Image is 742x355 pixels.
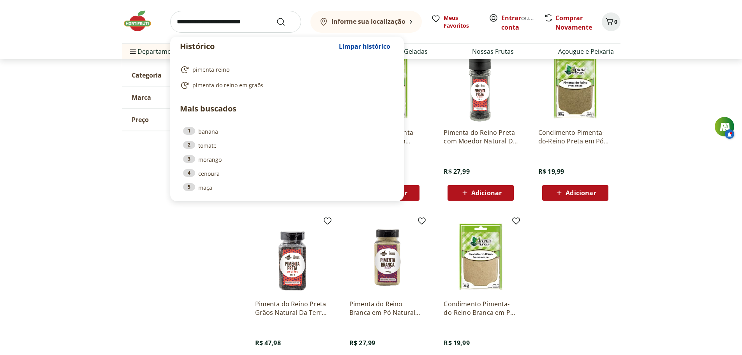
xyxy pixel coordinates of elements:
[183,169,391,178] a: 4cenoura
[183,141,391,150] a: 2tomate
[128,42,184,61] span: Departamentos
[614,18,617,25] span: 0
[566,190,596,196] span: Adicionar
[180,81,391,90] a: pimenta do reino em graõs
[183,183,391,192] a: 5maça
[180,65,391,74] a: pimenta reino
[335,37,394,56] button: Limpar histórico
[444,300,518,317] a: Condimento Pimenta-do-Reino Branca em Pó Aroma Das Ervas 40G
[183,169,195,177] div: 4
[180,41,335,52] p: Histórico
[349,300,423,317] a: Pimenta do Reino Branca em Pó Natural Da Terra 100g
[122,64,239,86] button: Categoria
[128,42,137,61] button: Menu
[555,14,592,32] a: Comprar Novamente
[132,94,151,101] span: Marca
[444,167,469,176] span: R$ 27,99
[538,128,612,145] a: Condimento Pimenta-do-Reino Preta em Pó Aroma Das Ervas 50G
[542,185,608,201] button: Adicionar
[183,155,195,163] div: 3
[349,339,375,347] span: R$ 27,99
[192,66,229,74] span: pimenta reino
[183,127,195,135] div: 1
[276,17,295,26] button: Submit Search
[558,47,614,56] a: Açougue e Peixaria
[448,185,514,201] button: Adicionar
[183,127,391,136] a: 1banana
[132,116,149,124] span: Preço
[444,48,518,122] img: Pimenta do Reino Preta com Moedor Natural Da Terra 50g
[444,14,479,30] span: Meus Favoritos
[471,190,502,196] span: Adicionar
[501,13,536,32] span: ou
[349,219,423,293] img: Pimenta do Reino Branca em Pó Natural Da Terra 100g
[132,71,162,79] span: Categoria
[255,300,329,317] a: Pimenta do Reino Preta Grãos Natural Da Terra 110g
[310,11,422,33] button: Informe sua localização
[122,87,239,108] button: Marca
[183,141,195,149] div: 2
[339,43,390,49] span: Limpar histórico
[331,17,405,26] b: Informe sua localização
[255,339,281,347] span: R$ 47,98
[122,9,161,33] img: Hortifruti
[431,14,479,30] a: Meus Favoritos
[180,103,394,115] p: Mais buscados
[444,339,469,347] span: R$ 19,99
[602,12,620,31] button: Carrinho
[501,14,521,22] a: Entrar
[538,167,564,176] span: R$ 19,99
[183,155,391,164] a: 3morango
[472,47,514,56] a: Nossas Frutas
[501,14,544,32] a: Criar conta
[444,128,518,145] a: Pimenta do Reino Preta com Moedor Natural Da Terra 50g
[170,11,301,33] input: search
[122,109,239,131] button: Preço
[538,48,612,122] img: Condimento Pimenta-do-Reino Preta em Pó Aroma Das Ervas 50G
[255,219,329,293] img: Pimenta do Reino Preta Grãos Natural Da Terra 110g
[444,219,518,293] img: Condimento Pimenta-do-Reino Branca em Pó Aroma Das Ervas 40G
[192,81,263,89] span: pimenta do reino em graõs
[183,183,195,191] div: 5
